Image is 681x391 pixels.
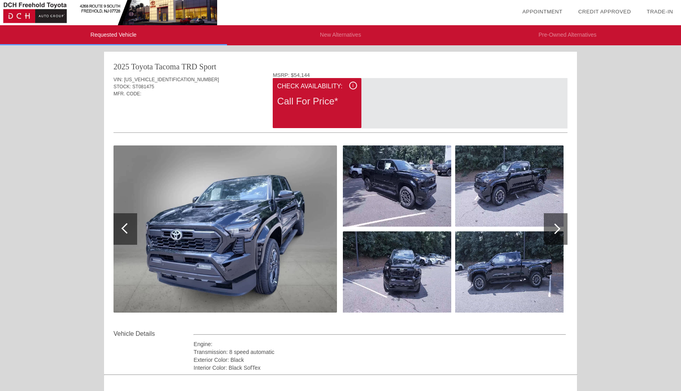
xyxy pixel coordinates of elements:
div: Quoted on [DATE] 7:30:14 PM [113,109,567,122]
div: Engine: [194,340,566,348]
img: 0b05ec136e5930dc5f07e6b01ebcf1a4x.jpg [455,231,564,313]
div: TRD Sport [182,61,216,72]
div: Interior Color: Black SofTex [194,364,566,372]
div: Call For Price* [277,91,357,112]
span: [US_VEHICLE_IDENTIFICATION_NUMBER] [124,77,219,82]
a: Appointment [522,9,562,15]
li: New Alternatives [227,25,454,45]
a: Trade-In [647,9,673,15]
div: 2025 Toyota Tacoma [113,61,180,72]
div: Transmission: 8 speed automatic [194,348,566,356]
img: 25d888a0e994d593eb4c0e4048c024f3x.jpg [343,145,451,227]
span: MFR. CODE: [113,91,141,97]
div: Check Availability: [277,82,357,91]
img: f3138eddfd790f597ed14d1350294168x.jpg [113,145,337,313]
a: Credit Approved [578,9,631,15]
span: STOCK: [113,84,131,89]
img: 3be1bf4856a0702583f2d4c2de6b864ax.jpg [343,231,451,313]
span: ST081475 [132,84,154,89]
div: Exterior Color: Black [194,356,566,364]
div: Vehicle Details [113,329,194,339]
img: a24176ed76443bda4c2ca44388159133x.jpg [455,145,564,227]
li: Pre-Owned Alternatives [454,25,681,45]
div: MSRP: $54,144 [273,72,567,78]
span: VIN: [113,77,123,82]
span: i [352,83,354,88]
